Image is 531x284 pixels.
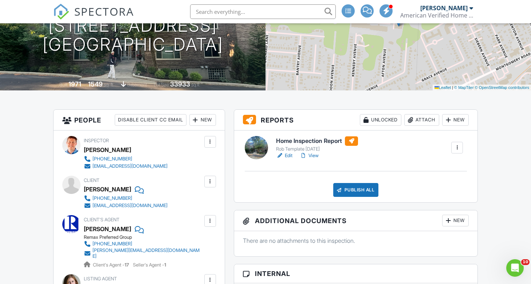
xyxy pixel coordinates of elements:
[59,82,67,87] span: Built
[54,110,225,131] h3: People
[125,262,129,268] strong: 17
[133,262,166,268] span: Seller's Agent -
[84,223,131,234] a: [PERSON_NAME]
[53,10,134,25] a: SPECTORA
[84,202,168,209] a: [EMAIL_ADDRESS][DOMAIN_NAME]
[454,85,474,90] a: © MapTiler
[234,210,477,231] h3: Additional Documents
[360,114,401,126] div: Unlocked
[420,4,468,12] div: [PERSON_NAME]
[93,156,132,162] div: [PHONE_NUMBER]
[84,155,168,163] a: [PHONE_NUMBER]
[333,183,379,197] div: Publish All
[154,82,169,87] span: Lot Size
[84,178,99,183] span: Client
[104,82,114,87] span: sq. ft.
[93,241,132,247] div: [PHONE_NUMBER]
[93,248,202,259] div: [PERSON_NAME][EMAIL_ADDRESS][DOMAIN_NAME]
[521,259,530,265] span: 10
[243,237,469,245] p: There are no attachments to this inspection.
[191,82,200,87] span: sq.ft.
[84,184,131,195] div: [PERSON_NAME]
[276,152,292,159] a: Edit
[93,195,132,201] div: [PHONE_NUMBER]
[442,215,469,226] div: New
[43,16,223,55] h1: [STREET_ADDRESS] [GEOGRAPHIC_DATA]
[189,114,216,126] div: New
[84,195,168,202] a: [PHONE_NUMBER]
[84,248,202,259] a: [PERSON_NAME][EMAIL_ADDRESS][DOMAIN_NAME]
[93,262,130,268] span: Client's Agent -
[53,4,69,20] img: The Best Home Inspection Software - Spectora
[84,163,168,170] a: [EMAIL_ADDRESS][DOMAIN_NAME]
[68,80,81,88] div: 1971
[190,4,336,19] input: Search everything...
[115,114,186,126] div: Disable Client CC Email
[93,163,168,169] div: [EMAIL_ADDRESS][DOMAIN_NAME]
[234,264,477,283] h3: Internal
[276,136,358,152] a: Home Inspection Report Rob Template [DATE]
[74,4,134,19] span: SPECTORA
[84,144,131,155] div: [PERSON_NAME]
[442,114,469,126] div: New
[404,114,439,126] div: Attach
[84,234,208,240] div: Remax Preferred Group
[84,240,202,248] a: [PHONE_NUMBER]
[506,259,524,277] iframe: Intercom live chat
[434,85,451,90] a: Leaflet
[127,82,147,87] span: basement
[300,152,319,159] a: View
[400,12,473,19] div: American Verified Home Inspections
[93,203,168,209] div: [EMAIL_ADDRESS][DOMAIN_NAME]
[276,146,358,152] div: Rob Template [DATE]
[84,276,117,281] span: Listing Agent
[234,110,477,131] h3: Reports
[475,85,529,90] a: © OpenStreetMap contributors
[88,80,103,88] div: 1549
[452,85,453,90] span: |
[170,80,190,88] div: 33933
[276,136,358,146] h6: Home Inspection Report
[84,138,109,143] span: Inspector
[164,262,166,268] strong: 1
[84,217,119,222] span: Client's Agent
